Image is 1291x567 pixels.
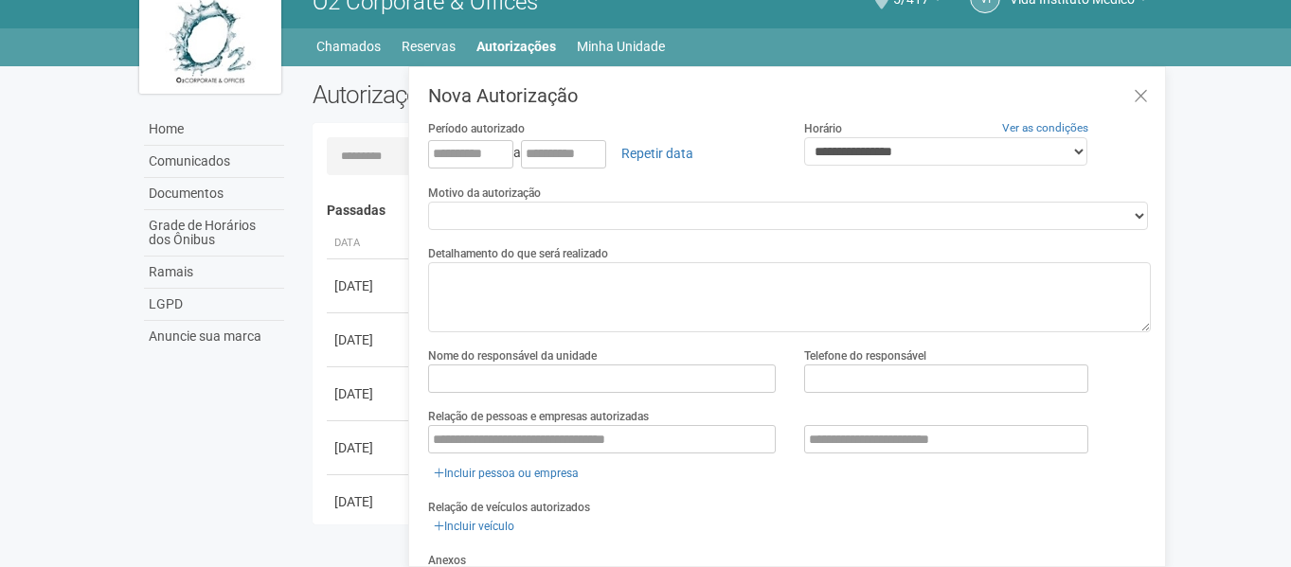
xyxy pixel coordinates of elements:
a: Anuncie sua marca [144,321,284,352]
div: [DATE] [334,384,404,403]
a: Ramais [144,257,284,289]
a: Autorizações [476,33,556,60]
a: Home [144,114,284,146]
th: Data [327,228,412,259]
label: Período autorizado [428,120,525,137]
label: Telefone do responsável [804,347,926,364]
a: Ver as condições [1002,121,1088,134]
a: Comunicados [144,146,284,178]
label: Relação de pessoas e empresas autorizadas [428,408,649,425]
label: Horário [804,120,842,137]
a: Minha Unidade [577,33,665,60]
h3: Nova Autorização [428,86,1151,105]
h4: Passadas [327,204,1139,218]
a: LGPD [144,289,284,321]
label: Detalhamento do que será realizado [428,245,608,262]
div: [DATE] [334,276,404,295]
label: Relação de veículos autorizados [428,499,590,516]
div: [DATE] [334,492,404,511]
div: a [428,137,776,169]
a: Repetir data [609,137,706,169]
a: Chamados [316,33,381,60]
div: [DATE] [334,330,404,349]
div: [DATE] [334,438,404,457]
a: Incluir veículo [428,516,520,537]
a: Reservas [402,33,456,60]
a: Documentos [144,178,284,210]
a: Incluir pessoa ou empresa [428,463,584,484]
a: Grade de Horários dos Ônibus [144,210,284,257]
label: Nome do responsável da unidade [428,347,597,364]
label: Motivo da autorização [428,185,541,202]
h2: Autorizações [313,80,718,109]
